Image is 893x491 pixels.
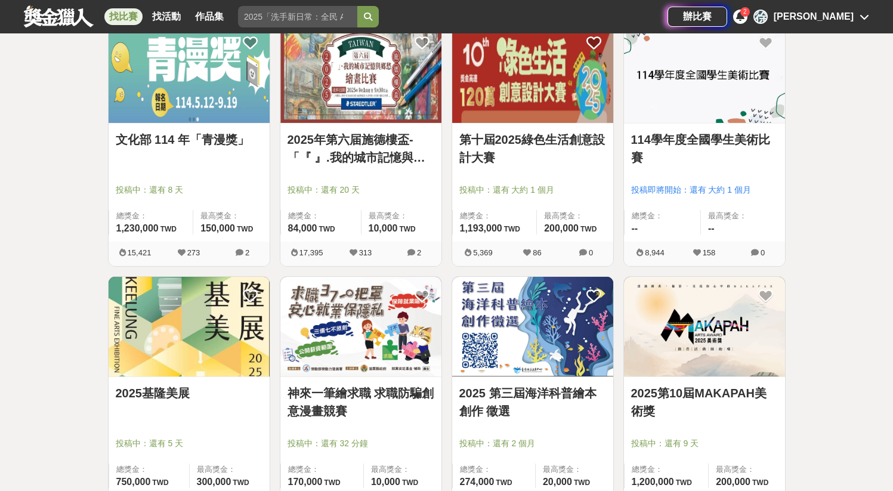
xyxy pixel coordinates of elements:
[116,184,262,196] span: 投稿中：還有 8 天
[624,277,785,376] img: Cover Image
[280,23,441,123] img: Cover Image
[632,223,638,233] span: --
[152,478,168,487] span: TWD
[359,248,372,257] span: 313
[116,384,262,402] a: 2025基隆美展
[319,225,335,233] span: TWD
[288,223,317,233] span: 84,000
[197,464,262,475] span: 最高獎金：
[452,277,613,377] a: Cover Image
[460,464,528,475] span: 總獎金：
[288,131,434,166] a: 2025年第六届施德樓盃-「『 』.我的城市記憶與鄉愁」繪畫比賽
[116,131,262,149] a: 文化部 114 年「青漫獎」
[631,437,778,450] span: 投稿中：還有 9 天
[544,210,605,222] span: 最高獎金：
[676,478,692,487] span: TWD
[371,477,400,487] span: 10,000
[631,384,778,420] a: 2025第10屆MAKAPAH美術獎
[109,23,270,123] img: Cover Image
[774,10,854,24] div: [PERSON_NAME]
[580,225,597,233] span: TWD
[743,8,747,15] span: 2
[116,223,159,233] span: 1,230,000
[369,223,398,233] span: 10,000
[369,210,434,222] span: 最高獎金：
[496,478,512,487] span: TWD
[417,248,421,257] span: 2
[147,8,186,25] a: 找活動
[280,277,441,377] a: Cover Image
[288,384,434,420] a: 神來一筆繪求職 求職防騙創意漫畫競賽
[645,248,665,257] span: 8,944
[459,437,606,450] span: 投稿中：還有 2 個月
[544,223,579,233] span: 200,000
[632,210,694,222] span: 總獎金：
[371,464,434,475] span: 最高獎金：
[280,277,441,376] img: Cover Image
[708,210,778,222] span: 最高獎金：
[631,184,778,196] span: 投稿即將開始：還有 大約 1 個月
[631,131,778,166] a: 114學年度全國學生美術比賽
[716,464,777,475] span: 最高獎金：
[324,478,340,487] span: TWD
[589,248,593,257] span: 0
[452,23,613,123] img: Cover Image
[237,225,253,233] span: TWD
[299,248,323,257] span: 17,395
[632,464,702,475] span: 總獎金：
[190,8,228,25] a: 作品集
[452,277,613,376] img: Cover Image
[761,248,765,257] span: 0
[459,384,606,420] a: 2025 第三屆海洋科普繪本創作 徵選
[716,477,750,487] span: 200,000
[116,464,182,475] span: 總獎金：
[109,277,270,376] img: Cover Image
[116,477,151,487] span: 750,000
[104,8,143,25] a: 找比賽
[288,477,323,487] span: 170,000
[288,210,354,222] span: 總獎金：
[543,464,606,475] span: 最高獎金：
[459,184,606,196] span: 投稿中：還有 大約 1 個月
[288,184,434,196] span: 投稿中：還有 20 天
[574,478,590,487] span: TWD
[238,6,357,27] input: 2025「洗手新日常：全民 ALL IN」洗手歌全台徵選
[197,477,231,487] span: 300,000
[460,223,502,233] span: 1,193,000
[200,210,262,222] span: 最高獎金：
[753,10,768,24] div: 徐
[402,478,418,487] span: TWD
[128,248,152,257] span: 15,421
[533,248,541,257] span: 86
[632,477,674,487] span: 1,200,000
[504,225,520,233] span: TWD
[624,277,785,377] a: Cover Image
[752,478,768,487] span: TWD
[109,277,270,377] a: Cover Image
[233,478,249,487] span: TWD
[459,131,606,166] a: 第十屆2025綠色生活創意設計大賽
[708,223,715,233] span: --
[200,223,235,233] span: 150,000
[288,464,356,475] span: 總獎金：
[399,225,415,233] span: TWD
[543,477,572,487] span: 20,000
[703,248,716,257] span: 158
[160,225,177,233] span: TWD
[116,210,186,222] span: 總獎金：
[624,23,785,123] img: Cover Image
[116,437,262,450] span: 投稿中：還有 5 天
[460,477,495,487] span: 274,000
[668,7,727,27] a: 辦比賽
[460,210,530,222] span: 總獎金：
[473,248,493,257] span: 5,369
[187,248,200,257] span: 273
[288,437,434,450] span: 投稿中：還有 32 分鐘
[245,248,249,257] span: 2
